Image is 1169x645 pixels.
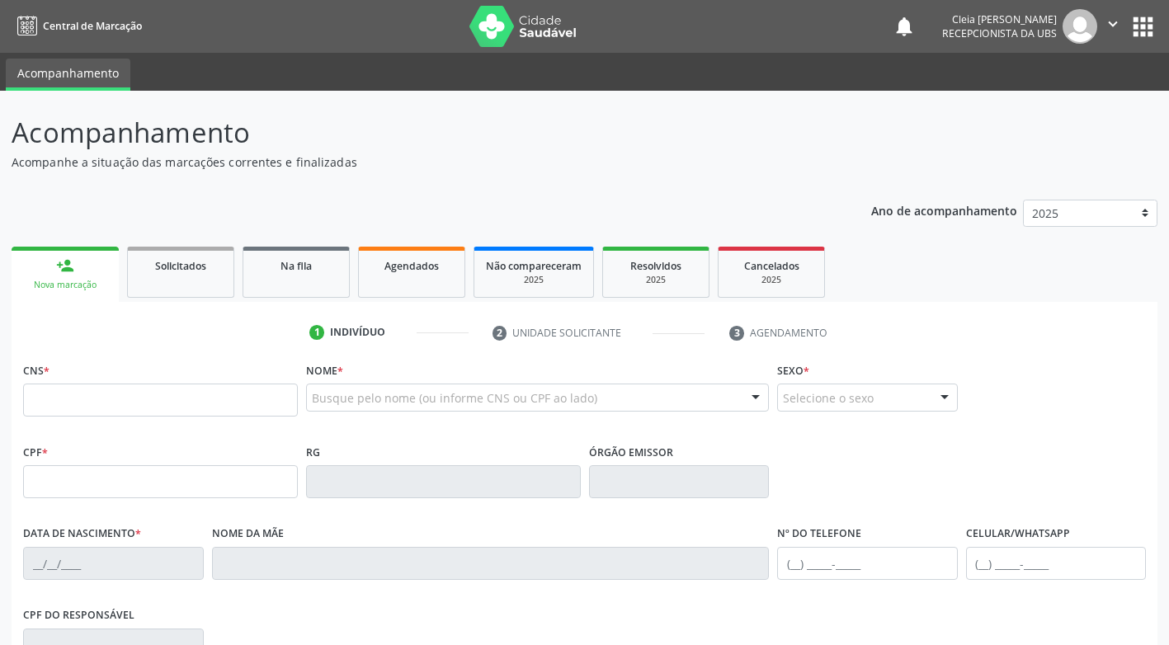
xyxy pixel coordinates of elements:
[23,358,49,384] label: CNS
[777,547,958,580] input: (__) _____-_____
[486,274,582,286] div: 2025
[306,358,343,384] label: Nome
[12,153,813,171] p: Acompanhe a situação das marcações correntes e finalizadas
[942,26,1057,40] span: Recepcionista da UBS
[56,257,74,275] div: person_add
[312,389,597,407] span: Busque pelo nome (ou informe CNS ou CPF ao lado)
[43,19,142,33] span: Central de Marcação
[23,279,107,291] div: Nova marcação
[306,440,320,465] label: RG
[744,259,799,273] span: Cancelados
[589,440,673,465] label: Órgão emissor
[280,259,312,273] span: Na fila
[12,112,813,153] p: Acompanhamento
[155,259,206,273] span: Solicitados
[777,358,809,384] label: Sexo
[23,603,134,629] label: CPF do responsável
[384,259,439,273] span: Agendados
[871,200,1017,220] p: Ano de acompanhamento
[1104,15,1122,33] i: 
[309,325,324,340] div: 1
[23,440,48,465] label: CPF
[1097,9,1129,44] button: 
[615,274,697,286] div: 2025
[23,547,204,580] input: __/__/____
[966,521,1070,547] label: Celular/WhatsApp
[966,547,1147,580] input: (__) _____-_____
[1129,12,1157,41] button: apps
[777,521,861,547] label: Nº do Telefone
[486,259,582,273] span: Não compareceram
[893,15,916,38] button: notifications
[783,389,874,407] span: Selecione o sexo
[12,12,142,40] a: Central de Marcação
[730,274,813,286] div: 2025
[1063,9,1097,44] img: img
[212,521,284,547] label: Nome da mãe
[942,12,1057,26] div: Cleia [PERSON_NAME]
[630,259,681,273] span: Resolvidos
[330,325,385,340] div: Indivíduo
[6,59,130,91] a: Acompanhamento
[23,521,141,547] label: Data de nascimento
